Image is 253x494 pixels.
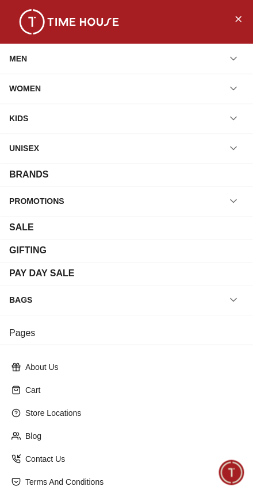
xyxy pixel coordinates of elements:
div: PROMOTIONS [9,191,64,211]
div: KIDS [9,108,28,129]
img: ... [11,9,126,34]
div: MEN [9,48,27,69]
p: Store Locations [25,407,237,419]
div: BRANDS [9,168,48,182]
div: BAGS [9,290,32,310]
p: Terms And Conditions [25,476,237,488]
p: Contact Us [25,453,237,465]
div: GIFTING [9,244,47,257]
div: Chat Widget [219,460,244,485]
div: UNISEX [9,138,39,159]
p: Cart [25,384,237,396]
div: WOMEN [9,78,41,99]
p: About Us [25,361,237,373]
div: PAY DAY SALE [9,267,75,280]
button: Close Menu [229,9,247,28]
p: Blog [25,430,237,442]
div: SALE [9,221,34,234]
